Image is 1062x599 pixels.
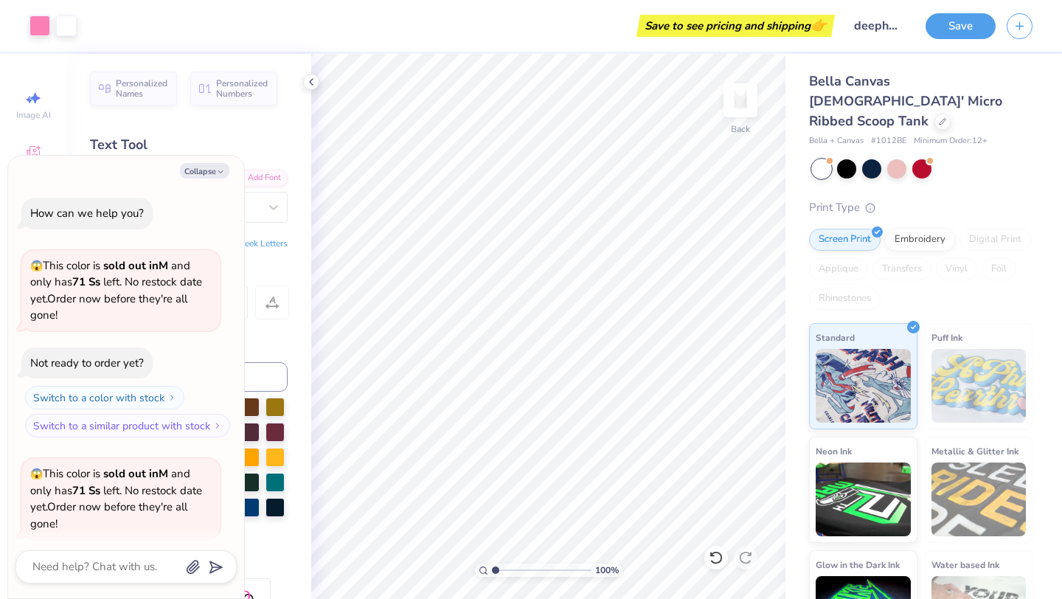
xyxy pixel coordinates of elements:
[931,349,1027,423] img: Puff Ink
[926,13,996,39] button: Save
[731,122,750,136] div: Back
[982,258,1016,280] div: Foil
[30,356,144,370] div: Not ready to order yet?
[809,199,1032,216] div: Print Type
[842,11,914,41] input: Untitled Design
[16,109,51,121] span: Image AI
[595,564,619,577] span: 100 %
[809,229,881,251] div: Screen Print
[640,15,831,37] div: Save to see pricing and shipping
[885,229,955,251] div: Embroidery
[809,258,868,280] div: Applique
[30,259,43,273] span: 😱
[103,466,168,481] strong: sold out in M
[72,274,100,289] strong: 71 Ss
[811,16,827,34] span: 👉
[809,135,864,148] span: Bella + Canvas
[931,330,962,345] span: Puff Ink
[816,463,911,536] img: Neon Ink
[72,483,100,498] strong: 71 Ss
[216,78,268,99] span: Personalized Numbers
[726,86,755,115] img: Back
[816,330,855,345] span: Standard
[931,463,1027,536] img: Metallic & Glitter Ink
[931,557,999,572] span: Water based Ink
[30,206,144,221] div: How can we help you?
[90,135,288,155] div: Text Tool
[30,467,43,481] span: 😱
[229,170,288,187] div: Add Font
[103,258,168,273] strong: sold out in M
[914,135,988,148] span: Minimum Order: 12 +
[25,414,230,437] button: Switch to a similar product with stock
[816,443,852,459] span: Neon Ink
[809,288,881,310] div: Rhinestones
[936,258,977,280] div: Vinyl
[167,393,176,402] img: Switch to a color with stock
[816,557,900,572] span: Glow in the Dark Ink
[30,466,202,531] span: This color is and only has left . No restock date yet. Order now before they're all gone!
[872,258,931,280] div: Transfers
[116,78,168,99] span: Personalized Names
[809,72,1002,130] span: Bella Canvas [DEMOGRAPHIC_DATA]' Micro Ribbed Scoop Tank
[871,135,906,148] span: # 1012BE
[959,229,1031,251] div: Digital Print
[816,349,911,423] img: Standard
[30,258,202,323] span: This color is and only has left . No restock date yet. Order now before they're all gone!
[180,163,229,179] button: Collapse
[931,443,1018,459] span: Metallic & Glitter Ink
[213,421,222,430] img: Switch to a similar product with stock
[25,386,184,409] button: Switch to a color with stock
